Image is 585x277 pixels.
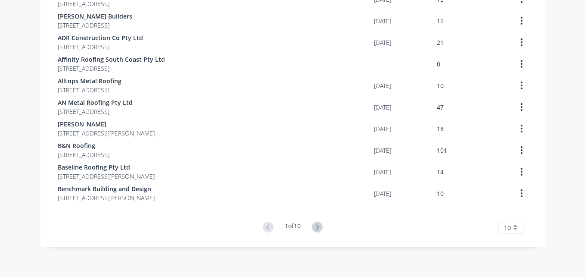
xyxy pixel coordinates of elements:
[437,103,444,112] div: 47
[437,60,440,69] div: 0
[437,167,444,176] div: 14
[58,107,133,116] span: [STREET_ADDRESS]
[58,55,165,64] span: Affinity Roofing South Coast Pty Ltd
[374,189,391,198] div: [DATE]
[58,141,109,150] span: B&N Roofing
[58,120,155,129] span: [PERSON_NAME]
[437,81,444,90] div: 10
[58,184,155,193] span: Benchmark Building and Design
[58,33,143,42] span: ADR Construction Co Pty Ltd
[58,21,132,30] span: [STREET_ADDRESS]
[374,38,391,47] div: [DATE]
[58,85,121,94] span: [STREET_ADDRESS]
[58,150,109,159] span: [STREET_ADDRESS]
[374,146,391,155] div: [DATE]
[374,167,391,176] div: [DATE]
[437,38,444,47] div: 21
[58,129,155,138] span: [STREET_ADDRESS][PERSON_NAME]
[437,124,444,133] div: 18
[374,124,391,133] div: [DATE]
[58,98,133,107] span: AN Metal Roofing Pty Ltd
[437,146,447,155] div: 101
[437,189,444,198] div: 10
[58,172,155,181] span: [STREET_ADDRESS][PERSON_NAME]
[285,221,301,234] div: 1 of 10
[58,12,132,21] span: [PERSON_NAME] Builders
[58,76,121,85] span: Alltops Metal Roofing
[58,64,165,73] span: [STREET_ADDRESS]
[374,16,391,25] div: [DATE]
[58,193,155,202] span: [STREET_ADDRESS][PERSON_NAME]
[58,163,155,172] span: Baseline Roofing Pty Ltd
[374,81,391,90] div: [DATE]
[504,223,511,232] span: 10
[374,60,376,69] div: -
[58,42,143,51] span: [STREET_ADDRESS]
[437,16,444,25] div: 15
[374,103,391,112] div: [DATE]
